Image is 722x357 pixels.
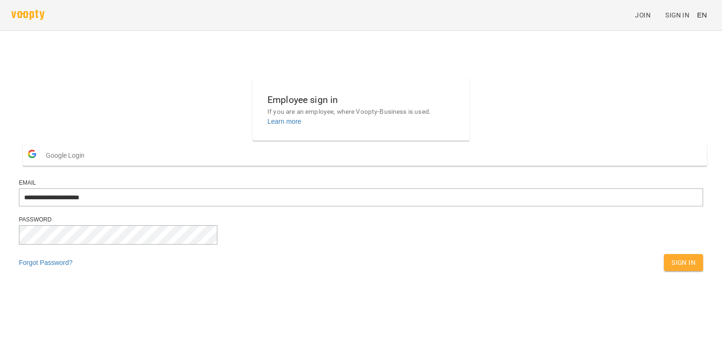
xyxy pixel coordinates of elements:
span: Join [635,9,651,21]
span: EN [697,10,707,20]
img: voopty.png [11,10,44,20]
a: Join [631,7,662,24]
a: Forgot Password? [19,259,73,266]
p: If you are an employee, where Voopty-Business is used. [267,107,455,117]
button: Sign In [664,254,703,271]
a: Learn more [267,118,301,125]
button: Google Login [23,144,707,166]
button: EN [693,6,711,24]
a: Sign In [662,7,693,24]
span: Sign In [671,257,696,268]
div: Email [19,179,703,187]
h6: Employee sign in [267,93,455,107]
div: Password [19,216,703,224]
span: Google Login [46,146,89,165]
button: Employee sign inIf you are an employee, where Voopty-Business is used.Learn more [260,85,462,134]
span: Sign In [665,9,689,21]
